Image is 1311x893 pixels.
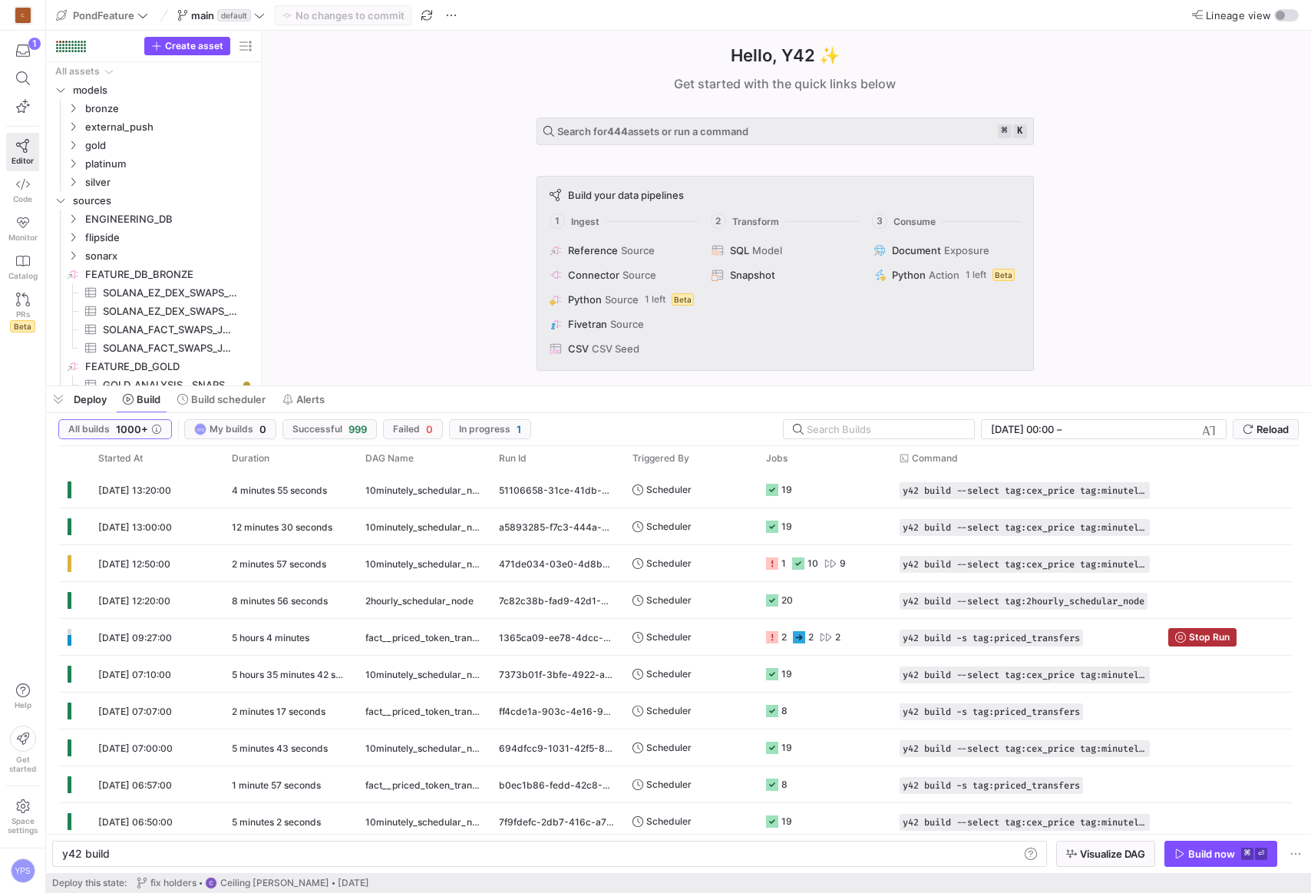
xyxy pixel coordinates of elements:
span: main [191,9,214,21]
div: Press SPACE to select this row. [58,803,1293,840]
div: 8 [781,693,788,729]
span: [DATE] 06:50:00 [98,816,173,828]
div: 1 [28,38,41,50]
span: Space settings [8,816,38,835]
span: Ceiling [PERSON_NAME] [220,878,329,888]
a: Spacesettings [6,792,39,842]
span: Source [610,318,644,330]
div: YPS [194,423,206,435]
y42-duration: 5 minutes 43 seconds [232,743,328,754]
span: Connector [568,269,619,281]
div: 19 [781,656,792,692]
span: gold [85,137,253,154]
button: Build scheduler [170,386,272,412]
button: ConnectorSource [547,266,699,284]
div: 20 [781,582,793,618]
span: Model [752,244,782,256]
span: default [217,9,251,21]
span: Python [568,293,602,306]
span: Scheduler [646,766,692,802]
span: Triggered By [632,453,689,464]
span: [DATE] [338,878,369,888]
span: Deploy this state: [52,878,127,888]
div: C [15,8,31,23]
input: Start datetime [991,423,1054,435]
button: YPS [6,855,39,887]
span: y42 build --select tag:cex_price tag:minutely_schedular_node [903,559,1147,570]
span: y42 build --select tag:cex_price tag:minutely_schedular_node [903,743,1147,754]
span: Duration [232,453,269,464]
button: DocumentExposure [870,241,1023,260]
div: 8 [781,766,788,802]
div: 2 [835,619,840,655]
span: Document [892,244,941,256]
span: [DATE] 06:57:00 [98,779,172,791]
div: 10 [807,545,818,581]
y42-duration: 2 minutes 57 seconds [232,558,326,570]
div: 1365ca09-ee78-4dcc-ad98-b22419eed2da [490,619,623,655]
span: 1 left [645,294,665,305]
span: models [73,81,253,99]
y42-duration: 12 minutes 30 seconds [232,521,332,533]
span: In progress [459,424,510,435]
span: fact__priced_token_transfers [365,693,480,729]
a: SOLANA_EZ_DEX_SWAPS_LATEST_10D​​​​​​​​​ [52,283,255,302]
div: Press SPACE to select this row. [52,191,255,210]
span: All builds [68,424,110,435]
span: SOLANA_FACT_SWAPS_JUPITER_SUMMARY_LATEST_30H​​​​​​​​​ [103,339,237,357]
a: Editor [6,133,39,171]
span: 10minutely_schedular_node [365,730,480,766]
span: y42 build --select tag:cex_price tag:minutely_schedular_node [903,670,1147,680]
button: Search for444assets or run a command⌘k [537,117,1034,145]
y42-duration: 5 hours 4 minutes [232,632,309,643]
button: ReferenceSource [547,241,699,260]
button: PondFeature [52,5,152,25]
a: SOLANA_FACT_SWAPS_JUPITER_SUMMARY_LATEST_10D​​​​​​​​​ [52,320,255,339]
div: 2 [808,619,814,655]
span: Source [622,269,656,281]
span: Scheduler [646,545,692,581]
span: Started At [98,453,143,464]
span: Search for assets or run a command [557,125,748,137]
div: Press SPACE to select this row. [58,656,1293,693]
span: Command [912,453,958,464]
div: 19 [781,508,792,544]
span: 1000+ [116,423,148,435]
span: fix holders [150,878,196,888]
kbd: k [1013,124,1027,138]
button: SQLModel [708,241,861,260]
span: ENGINEERING_DB [85,210,253,228]
div: Press SPACE to select this row. [52,246,255,265]
div: 7f9fdefc-2db7-416c-a7b0-8dd2bb2380d8 [490,803,623,839]
div: 51106658-31ce-41db-a34e-e96367f93a97 [490,471,623,508]
button: FivetranSource [547,315,699,333]
span: Run Id [499,453,527,464]
span: fact__priced_token_transfers [365,767,480,803]
span: platinum [85,155,253,173]
input: Search Builds [807,423,962,435]
div: Press SPACE to select this row. [58,471,1293,508]
y42-duration: 5 hours 35 minutes 42 seconds [232,669,368,680]
a: FEATURE_DB_BRONZE​​​​​​​​ [52,265,255,283]
span: Beta [10,320,35,332]
span: [DATE] 07:07:00 [98,706,172,717]
div: Press SPACE to select this row. [58,766,1293,803]
span: SOLANA_FACT_SWAPS_JUPITER_SUMMARY_LATEST_10D​​​​​​​​​ [103,321,237,339]
div: Press SPACE to select this row. [52,302,255,320]
span: Reference [568,244,618,256]
span: Scheduler [646,508,692,544]
div: 9 [840,545,846,581]
span: FEATURE_DB_GOLD​​​​​​​​ [85,358,253,375]
button: Build now⌘⏎ [1164,841,1277,867]
span: Get started [9,755,36,773]
span: 0 [259,423,266,435]
span: Monitor [8,233,38,242]
span: Scheduler [646,582,692,618]
kbd: ⏎ [1255,848,1267,860]
y42-duration: 2 minutes 17 seconds [232,706,325,717]
span: 10minutely_schedular_node [365,546,480,582]
a: C [6,2,39,28]
button: PythonAction1 leftBeta [870,266,1023,284]
a: Catalog [6,248,39,286]
span: Build [137,393,160,405]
